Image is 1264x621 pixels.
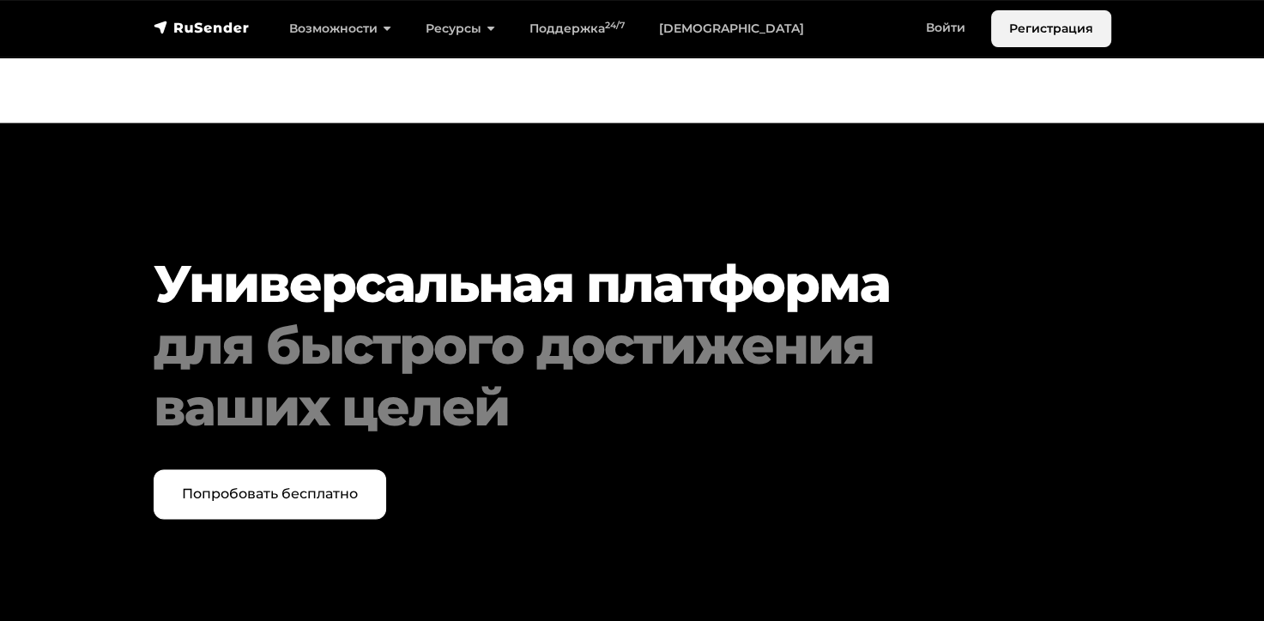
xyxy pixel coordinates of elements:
[272,11,408,46] a: Возможности
[512,11,642,46] a: Поддержка24/7
[154,469,386,519] a: Попробовать бесплатно
[154,253,1030,438] h2: Универсальная платформа
[991,10,1111,47] a: Регистрация
[642,11,821,46] a: [DEMOGRAPHIC_DATA]
[605,20,625,31] sup: 24/7
[408,11,512,46] a: Ресурсы
[154,315,1030,438] div: для быстрого достижения ваших целей
[909,10,983,45] a: Войти
[154,19,250,36] img: RuSender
